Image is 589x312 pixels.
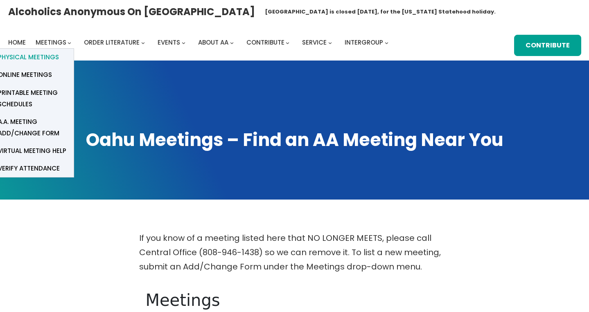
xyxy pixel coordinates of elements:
button: Intergroup submenu [385,40,388,44]
span: About AA [198,38,228,47]
h1: [GEOGRAPHIC_DATA] is closed [DATE], for the [US_STATE] Statehood holiday. [265,8,496,16]
h1: Meetings [146,290,444,310]
a: Events [158,37,180,48]
span: Order Literature [84,38,140,47]
a: Home [8,37,26,48]
button: About AA submenu [230,40,234,44]
p: If you know of a meeting listed here that NO LONGER MEETS, please call Central Office (808-946-14... [139,231,450,274]
a: Intergroup [345,37,383,48]
button: Meetings submenu [68,40,71,44]
span: Meetings [36,38,66,47]
span: Home [8,38,26,47]
button: Events submenu [182,40,185,44]
nav: Intergroup [8,37,391,48]
button: Order Literature submenu [141,40,145,44]
a: Meetings [36,37,66,48]
span: Contribute [246,38,284,47]
a: Alcoholics Anonymous on [GEOGRAPHIC_DATA] [8,3,255,20]
a: Contribute [514,35,581,56]
button: Contribute submenu [286,40,289,44]
span: Events [158,38,180,47]
a: Service [302,37,327,48]
span: Intergroup [345,38,383,47]
button: Service submenu [328,40,332,44]
span: Service [302,38,327,47]
a: Contribute [246,37,284,48]
h1: Oahu Meetings – Find an AA Meeting Near You [8,128,581,152]
a: About AA [198,37,228,48]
